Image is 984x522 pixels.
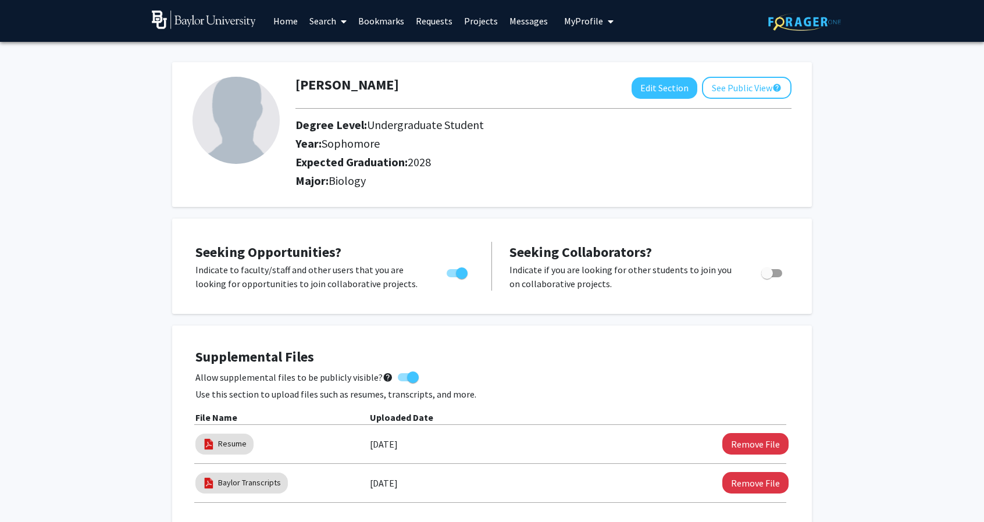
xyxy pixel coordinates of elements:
[383,370,393,384] mat-icon: help
[295,137,739,151] h2: Year:
[195,243,341,261] span: Seeking Opportunities?
[218,477,281,489] a: Baylor Transcripts
[304,1,352,41] a: Search
[772,81,782,95] mat-icon: help
[152,10,256,29] img: Baylor University Logo
[632,77,697,99] button: Edit Section
[9,470,49,513] iframe: Chat
[329,173,366,188] span: Biology
[509,243,652,261] span: Seeking Collaborators?
[295,118,739,132] h2: Degree Level:
[504,1,554,41] a: Messages
[408,155,431,169] span: 2028
[195,387,789,401] p: Use this section to upload files such as resumes, transcripts, and more.
[768,13,841,31] img: ForagerOne Logo
[195,349,789,366] h4: Supplemental Files
[218,438,247,450] a: Resume
[268,1,304,41] a: Home
[509,263,739,291] p: Indicate if you are looking for other students to join you on collaborative projects.
[295,174,792,188] h2: Major:
[564,15,603,27] span: My Profile
[757,263,789,280] div: Toggle
[722,472,789,494] button: Remove Baylor Transcripts File
[322,136,380,151] span: Sophomore
[722,433,789,455] button: Remove Resume File
[295,77,399,94] h1: [PERSON_NAME]
[352,1,410,41] a: Bookmarks
[295,155,739,169] h2: Expected Graduation:
[370,412,433,423] b: Uploaded Date
[442,263,474,280] div: Toggle
[367,117,484,132] span: Undergraduate Student
[702,77,792,99] button: See Public View
[370,434,398,454] label: [DATE]
[192,77,280,164] img: Profile Picture
[195,263,425,291] p: Indicate to faculty/staff and other users that you are looking for opportunities to join collabor...
[458,1,504,41] a: Projects
[195,412,237,423] b: File Name
[202,438,215,451] img: pdf_icon.png
[410,1,458,41] a: Requests
[202,477,215,489] img: pdf_icon.png
[195,370,393,384] span: Allow supplemental files to be publicly visible?
[370,473,398,493] label: [DATE]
